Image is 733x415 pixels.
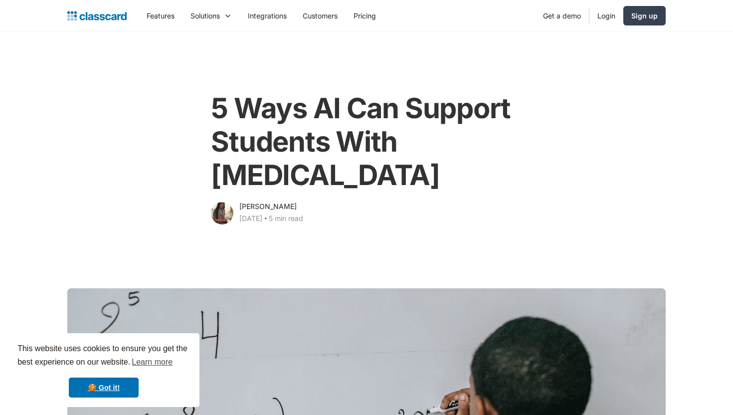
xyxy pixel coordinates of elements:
[269,212,303,224] div: 5 min read
[295,4,346,27] a: Customers
[211,92,522,193] h1: 5 Ways AI Can Support Students With [MEDICAL_DATA]
[623,6,666,25] a: Sign up
[589,4,623,27] a: Login
[631,10,658,21] div: Sign up
[17,343,190,370] span: This website uses cookies to ensure you get the best experience on our website.
[239,212,262,224] div: [DATE]
[8,333,199,407] div: cookieconsent
[240,4,295,27] a: Integrations
[346,4,384,27] a: Pricing
[535,4,589,27] a: Get a demo
[130,355,174,370] a: learn more about cookies
[190,10,220,21] div: Solutions
[262,212,269,226] div: ‧
[139,4,183,27] a: Features
[183,4,240,27] div: Solutions
[67,9,127,23] a: home
[69,378,139,398] a: dismiss cookie message
[239,201,297,212] div: [PERSON_NAME]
